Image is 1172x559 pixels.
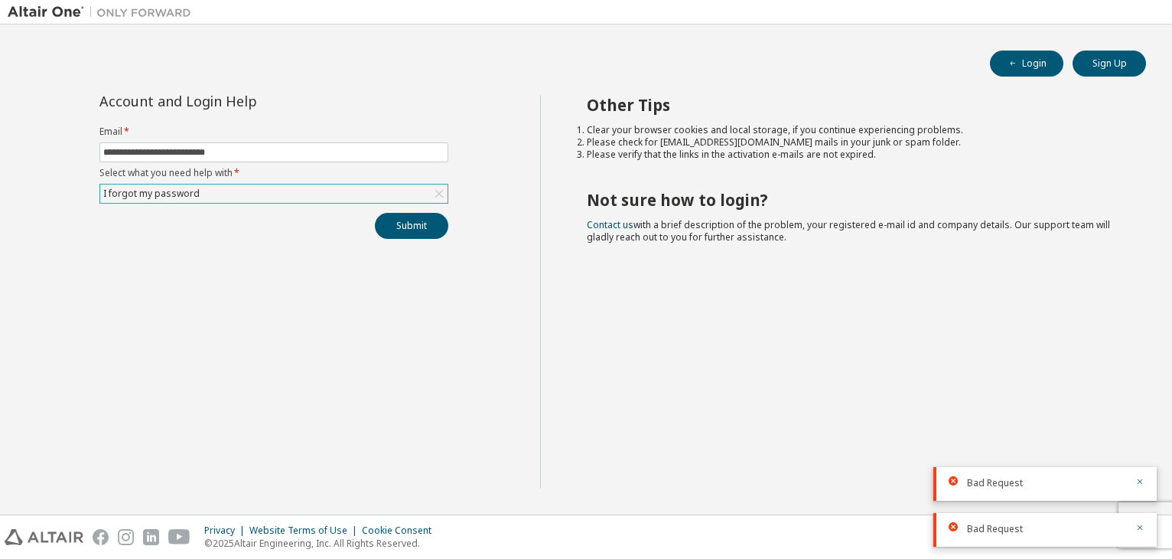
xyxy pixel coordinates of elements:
h2: Not sure how to login? [587,190,1119,210]
button: Sign Up [1073,51,1146,77]
div: Website Terms of Use [249,525,362,537]
div: I forgot my password [101,185,202,202]
a: Contact us [587,218,633,231]
li: Please check for [EMAIL_ADDRESS][DOMAIN_NAME] mails in your junk or spam folder. [587,136,1119,149]
h2: Other Tips [587,95,1119,115]
button: Submit [375,213,448,239]
label: Select what you need help with [99,167,448,179]
span: Bad Request [967,523,1023,535]
span: with a brief description of the problem, your registered e-mail id and company details. Our suppo... [587,218,1110,244]
li: Please verify that the links in the activation e-mails are not expired. [587,149,1119,161]
button: Login [990,51,1063,77]
img: youtube.svg [168,529,190,545]
div: Account and Login Help [99,95,379,107]
span: Bad Request [967,477,1023,489]
label: Email [99,126,448,138]
li: Clear your browser cookies and local storage, if you continue experiencing problems. [587,124,1119,136]
div: Privacy [204,525,249,537]
p: © 2025 Altair Engineering, Inc. All Rights Reserved. [204,537,441,550]
img: facebook.svg [93,529,109,545]
div: I forgot my password [100,185,448,203]
img: instagram.svg [118,529,134,545]
img: Altair One [8,5,199,20]
div: Cookie Consent [362,525,441,537]
img: linkedin.svg [143,529,159,545]
img: altair_logo.svg [5,529,83,545]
